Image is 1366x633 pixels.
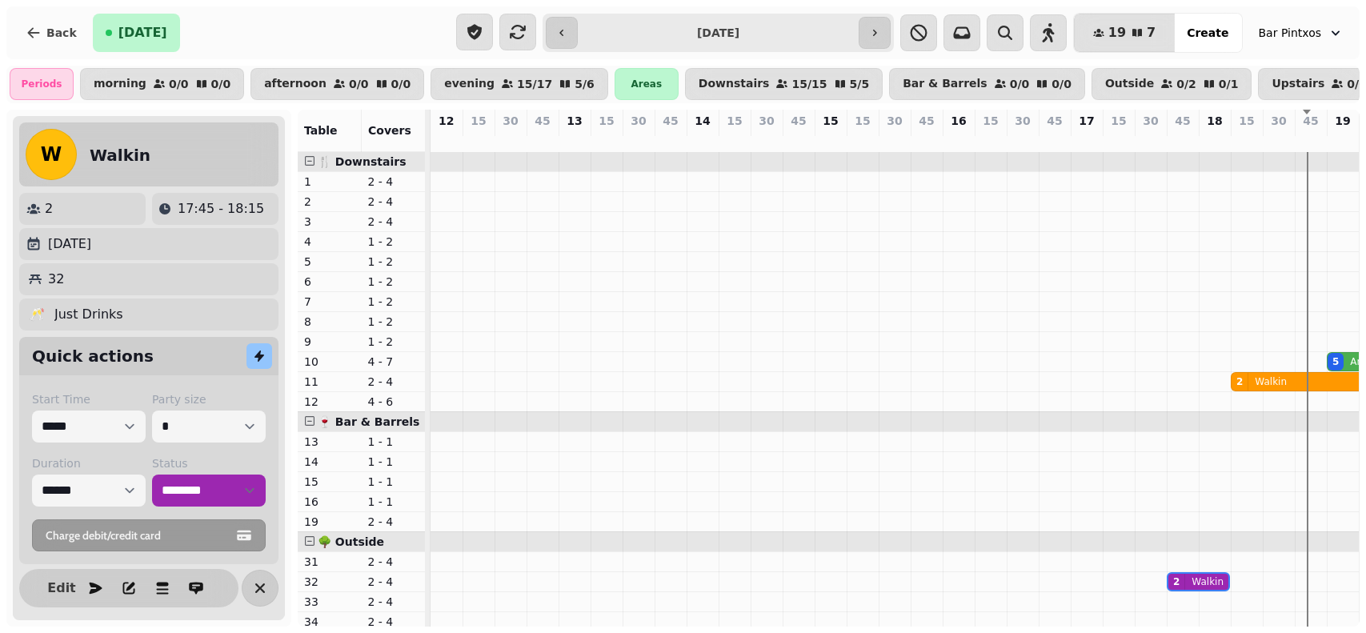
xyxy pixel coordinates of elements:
[699,78,770,90] p: Downstairs
[759,113,774,129] p: 30
[46,530,233,541] span: Charge debit/credit card
[663,113,678,129] p: 45
[368,234,419,250] p: 1 - 2
[792,132,805,148] p: 0
[727,113,742,129] p: 15
[504,132,517,148] p: 0
[791,78,827,90] p: 15 / 15
[1187,27,1228,38] span: Create
[440,132,453,148] p: 0
[1207,113,1222,129] p: 18
[152,455,266,471] label: Status
[304,124,338,137] span: Table
[304,614,355,630] p: 34
[824,132,837,148] p: 0
[48,270,64,289] p: 32
[919,113,934,129] p: 45
[1192,575,1224,588] p: Walkin
[1144,132,1157,148] p: 0
[1176,78,1196,90] p: 0 / 2
[169,78,189,90] p: 0 / 0
[304,454,355,470] p: 14
[45,199,53,218] p: 2
[368,614,419,630] p: 2 - 4
[46,27,77,38] span: Back
[304,594,355,610] p: 33
[1176,132,1189,148] p: 0
[1016,132,1029,148] p: 0
[887,113,902,129] p: 30
[304,434,355,450] p: 13
[1079,113,1094,129] p: 17
[517,78,552,90] p: 15 / 17
[152,391,266,407] label: Party size
[304,174,355,190] p: 1
[304,554,355,570] p: 31
[304,394,355,410] p: 12
[1255,375,1287,388] p: Walkin
[368,334,419,350] p: 1 - 2
[368,124,411,137] span: Covers
[368,574,419,590] p: 2 - 4
[349,78,369,90] p: 0 / 0
[1080,132,1093,148] p: 0
[304,514,355,530] p: 19
[1112,132,1125,148] p: 0
[536,132,549,148] p: 0
[615,68,679,100] div: Areas
[575,78,595,90] p: 5 / 6
[94,78,146,90] p: morning
[439,113,454,129] p: 12
[368,514,419,530] p: 2 - 4
[1147,26,1156,39] span: 7
[1335,113,1350,129] p: 19
[250,68,424,100] button: afternoon0/00/0
[599,113,614,129] p: 15
[368,254,419,270] p: 1 - 2
[368,554,419,570] p: 2 - 4
[1336,132,1349,148] p: 5
[368,594,419,610] p: 2 - 4
[1143,113,1158,129] p: 30
[903,78,987,90] p: Bar & Barrels
[1249,18,1354,47] button: Bar Pintxos
[695,113,710,129] p: 14
[318,535,384,548] span: 🌳 Outside
[1303,113,1318,129] p: 45
[13,14,90,52] button: Back
[1236,375,1243,388] div: 2
[304,214,355,230] p: 3
[1332,355,1339,368] div: 5
[304,374,355,390] p: 11
[984,132,997,148] p: 0
[431,68,608,100] button: evening15/175/6
[1271,113,1286,129] p: 30
[304,494,355,510] p: 16
[304,314,355,330] p: 8
[368,474,419,490] p: 1 - 1
[368,354,419,370] p: 4 - 7
[1240,132,1253,148] p: 4
[760,132,773,148] p: 0
[1272,132,1285,148] p: 0
[1239,113,1254,129] p: 15
[1074,14,1175,52] button: 197
[1048,132,1061,148] p: 0
[503,113,518,129] p: 30
[1108,26,1126,39] span: 19
[368,294,419,310] p: 1 - 2
[391,78,411,90] p: 0 / 0
[29,305,45,324] p: 🥂
[368,454,419,470] p: 1 - 1
[1105,78,1154,90] p: Outside
[696,132,709,148] p: 0
[178,199,264,218] p: 17:45 - 18:15
[1174,14,1241,52] button: Create
[304,274,355,290] p: 6
[632,132,645,148] p: 0
[951,113,966,129] p: 16
[631,113,646,129] p: 30
[304,474,355,490] p: 15
[1015,113,1030,129] p: 30
[685,68,883,100] button: Downstairs15/155/5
